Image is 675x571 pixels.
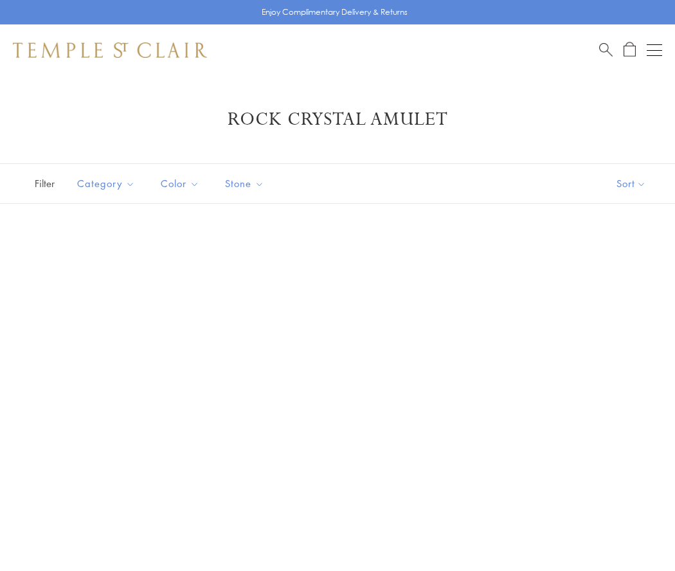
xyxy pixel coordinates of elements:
[588,164,675,203] button: Show sort by
[154,176,209,192] span: Color
[262,6,408,19] p: Enjoy Complimentary Delivery & Returns
[647,42,662,58] button: Open navigation
[151,169,209,198] button: Color
[67,169,145,198] button: Category
[13,42,207,58] img: Temple St. Clair
[215,169,274,198] button: Stone
[624,42,636,58] a: Open Shopping Bag
[71,176,145,192] span: Category
[599,42,613,58] a: Search
[32,108,643,131] h1: Rock Crystal Amulet
[219,176,274,192] span: Stone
